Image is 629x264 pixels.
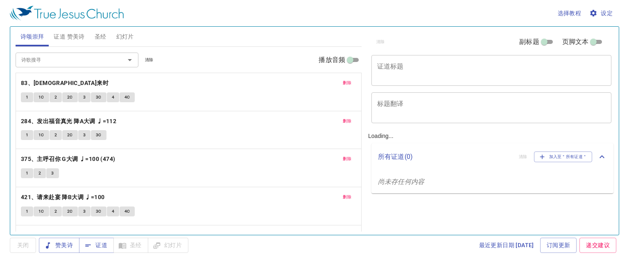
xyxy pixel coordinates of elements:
button: 3 [46,168,59,178]
button: 3 [78,130,91,140]
img: True Jesus Church [10,6,124,21]
span: 1C [38,94,44,101]
button: 3C [91,92,106,102]
span: 设定 [591,8,613,18]
span: 1 [26,131,28,139]
button: 2 [50,207,62,216]
span: 1 [26,170,28,177]
span: 幻灯片 [116,32,134,42]
span: 删除 [343,232,351,239]
span: 最近更新日期 [DATE] [479,240,534,250]
button: 2 [50,130,62,140]
button: 2 [34,168,46,178]
button: 4 [107,92,119,102]
span: 3 [51,170,54,177]
div: Loading... [365,23,617,232]
a: 最近更新日期 [DATE] [476,238,537,253]
span: 4 [112,208,114,215]
button: 3 [78,92,91,102]
a: 订阅更新 [540,238,577,253]
button: 删除 [338,116,356,126]
a: 递交建议 [579,238,616,253]
button: 83、[DEMOGRAPHIC_DATA]来时 [21,78,110,88]
span: 递交建议 [586,240,610,250]
button: 设定 [588,6,616,21]
b: 83、[DEMOGRAPHIC_DATA]来时 [21,78,109,88]
button: 375、主呼召你 G大调 ♩=100 (474) [21,154,117,164]
span: 删除 [343,117,351,125]
button: Open [124,54,136,66]
button: 3C [91,130,106,140]
span: 3C [96,94,102,101]
button: 4C [120,92,135,102]
button: 4 [107,207,119,216]
span: 3C [96,131,102,139]
span: 删除 [343,193,351,201]
button: 删除 [338,78,356,88]
span: 选择教程 [558,8,581,18]
span: 清除 [145,56,154,64]
button: 清除 [140,55,158,65]
button: 3C [91,207,106,216]
button: 选择教程 [554,6,585,21]
b: 284、发出福音真光 降A大调 ♩=112 [21,116,116,126]
span: 4C [124,94,130,101]
span: 2C [67,208,73,215]
button: 赞美诗 [39,238,79,253]
button: 2 [50,92,62,102]
span: 3C [96,208,102,215]
span: 加入至＂所有证道＂ [539,153,587,161]
span: 1C [38,131,44,139]
button: 加入至＂所有证道＂ [534,152,593,162]
p: 所有证道 ( 0 ) [378,152,512,162]
span: 1 [26,94,28,101]
button: 2C [62,207,78,216]
span: 2 [54,94,57,101]
span: 3 [83,208,86,215]
button: 1C [34,130,49,140]
span: 副标题 [519,37,539,47]
button: 4C [120,207,135,216]
span: 证道 [86,240,107,250]
span: 赞美诗 [45,240,73,250]
span: 2 [38,170,41,177]
b: 375、主呼召你 G大调 ♩=100 (474) [21,154,115,164]
button: 2C [62,130,78,140]
button: 删除 [338,230,356,240]
button: 1 [21,207,33,216]
span: 3 [83,131,86,139]
button: 1C [34,92,49,102]
span: 1C [38,208,44,215]
span: 删除 [343,155,351,163]
span: 页脚文本 [562,37,589,47]
span: 1 [26,208,28,215]
span: 4 [112,94,114,101]
div: 所有证道(0)清除加入至＂所有证道＂ [371,143,613,170]
button: 2C [62,92,78,102]
span: 订阅更新 [547,240,570,250]
span: 2C [67,94,73,101]
span: 3 [83,94,86,101]
span: 2C [67,131,73,139]
span: 诗颂崇拜 [20,32,44,42]
b: 427、有一故事传给万邦 F大调 ♩=96 [21,230,118,241]
span: 证道 赞美诗 [54,32,84,42]
button: 证道 [79,238,114,253]
button: 1 [21,130,33,140]
i: 尚未存任何内容 [378,178,424,186]
b: 421、请来赴宴 降B大调 ♩=100 [21,192,105,202]
button: 1C [34,207,49,216]
span: 删除 [343,79,351,87]
button: 1 [21,92,33,102]
button: 284、发出福音真光 降A大调 ♩=112 [21,116,118,126]
span: 4C [124,208,130,215]
button: 427、有一故事传给万邦 F大调 ♩=96 [21,230,120,241]
button: 1 [21,168,33,178]
button: 删除 [338,154,356,164]
span: 2 [54,131,57,139]
span: 圣经 [95,32,106,42]
button: 3 [78,207,91,216]
span: 播放音频 [319,55,345,65]
button: 421、请来赴宴 降B大调 ♩=100 [21,192,106,202]
span: 2 [54,208,57,215]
